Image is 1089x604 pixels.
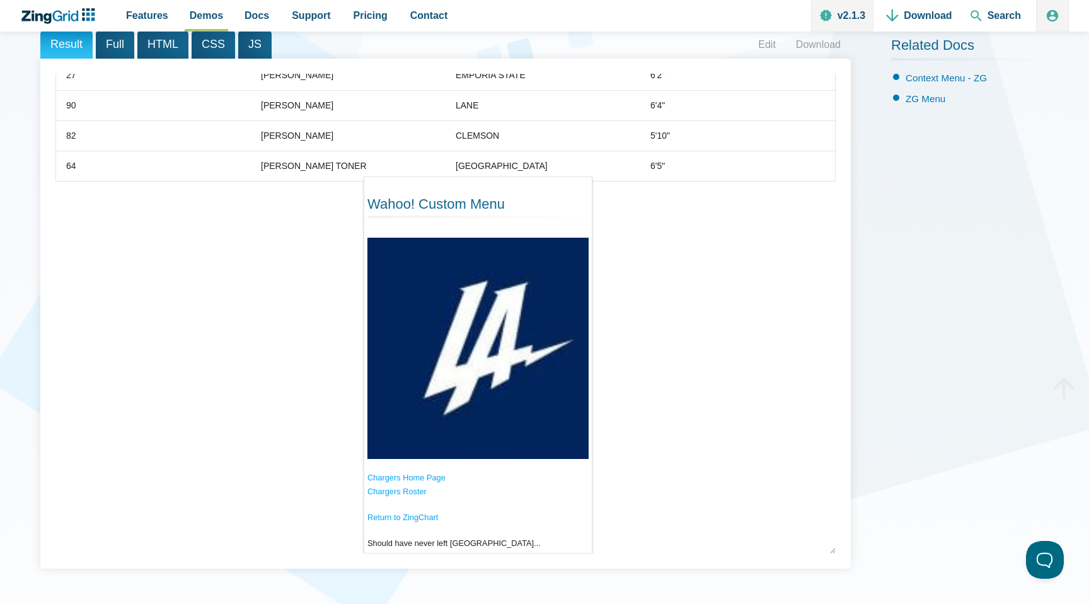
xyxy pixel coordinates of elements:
[66,128,76,143] div: 82
[906,93,945,104] a: ZG Menu
[650,158,665,173] div: 6'5"
[891,37,1049,61] h2: Related Docs
[192,30,235,59] span: CSS
[245,7,269,24] span: Docs
[261,67,333,83] div: [PERSON_NAME]
[456,158,548,173] div: [GEOGRAPHIC_DATA]
[96,30,134,59] span: Full
[786,35,851,54] a: Download
[354,7,388,24] span: Pricing
[292,7,330,24] span: Support
[456,98,479,113] div: LANE
[367,238,589,459] img: la-chargers-logo.jpg
[748,35,786,54] a: Edit
[456,128,499,143] div: CLEMSON
[126,7,168,24] span: Features
[906,73,987,83] a: Context Menu - ZG
[20,8,101,24] a: ZingChart Logo. Click to return to the homepage
[367,511,589,525] a: Return to ZingChart
[650,67,665,83] div: 6'2"
[1026,541,1064,579] iframe: Toggle Customer Support
[261,128,333,143] div: [PERSON_NAME]
[261,98,333,113] div: [PERSON_NAME]
[40,30,93,59] span: Result
[238,30,272,59] span: JS
[367,537,589,550] footer: Should have never left [GEOGRAPHIC_DATA]...
[367,195,589,223] h2: Wahoo! Custom Menu
[650,128,670,143] div: 5'10"
[367,485,589,499] a: Chargers Roster
[456,67,526,83] div: EMPORIA STATE
[261,158,367,173] div: [PERSON_NAME] TONER
[190,7,223,24] span: Demos
[66,158,76,173] div: 64
[137,30,188,59] span: HTML
[650,98,665,113] div: 6'4"
[367,471,589,485] a: Chargers Home Page
[410,7,448,24] span: Contact
[66,98,76,113] div: 90
[66,67,76,83] div: 27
